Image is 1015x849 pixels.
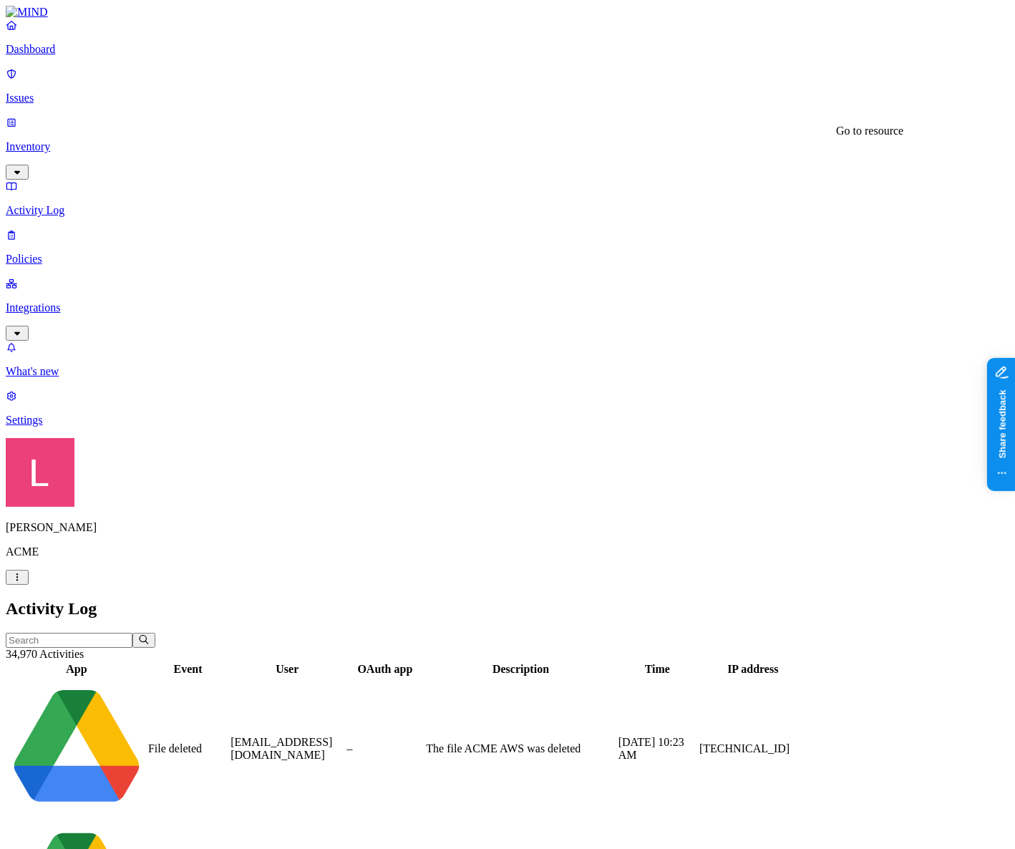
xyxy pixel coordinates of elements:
p: Integrations [6,301,1009,314]
div: File deleted [148,742,228,755]
p: ACME [6,545,1009,558]
div: Time [618,663,696,676]
p: Activity Log [6,204,1009,217]
p: [PERSON_NAME] [6,521,1009,534]
img: MIND [6,6,48,19]
div: User [230,663,344,676]
img: google-drive [8,679,145,816]
div: IP address [699,663,807,676]
span: 34,970 Activities [6,648,84,660]
div: OAuth app [346,663,423,676]
div: [TECHNICAL_ID] [699,742,807,755]
span: – [346,742,352,755]
div: App [8,663,145,676]
p: Issues [6,92,1009,105]
img: Landen Brown [6,438,74,507]
div: Event [148,663,228,676]
span: [EMAIL_ADDRESS][DOMAIN_NAME] [230,736,332,761]
div: The file ACME AWS was deleted [426,742,615,755]
p: Inventory [6,140,1009,153]
p: Dashboard [6,43,1009,56]
p: What's new [6,365,1009,378]
input: Search [6,633,132,648]
p: Settings [6,414,1009,427]
h2: Activity Log [6,599,1009,618]
div: Description [426,663,615,676]
div: Go to resource [836,125,903,137]
span: [DATE] 10:23 AM [618,736,684,761]
p: Policies [6,253,1009,266]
